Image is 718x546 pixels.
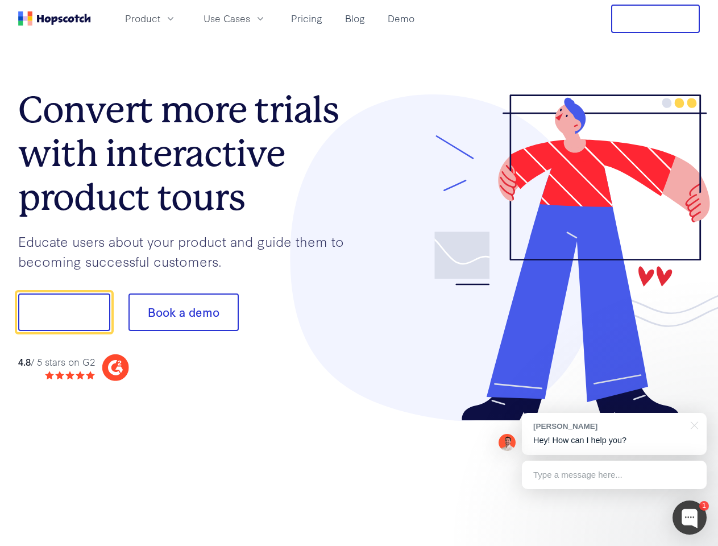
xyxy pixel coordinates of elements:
div: [PERSON_NAME] [533,421,684,432]
button: Product [118,9,183,28]
strong: 4.8 [18,355,31,368]
a: Demo [383,9,419,28]
a: Blog [341,9,370,28]
a: Home [18,11,91,26]
img: Mark Spera [499,434,516,451]
a: Pricing [287,9,327,28]
button: Show me! [18,293,110,331]
span: Product [125,11,160,26]
p: Educate users about your product and guide them to becoming successful customers. [18,231,359,271]
button: Use Cases [197,9,273,28]
span: Use Cases [204,11,250,26]
div: Type a message here... [522,461,707,489]
button: Book a demo [128,293,239,331]
div: / 5 stars on G2 [18,355,95,369]
h1: Convert more trials with interactive product tours [18,88,359,219]
button: Free Trial [611,5,700,33]
div: 1 [699,501,709,511]
p: Hey! How can I help you? [533,435,695,446]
